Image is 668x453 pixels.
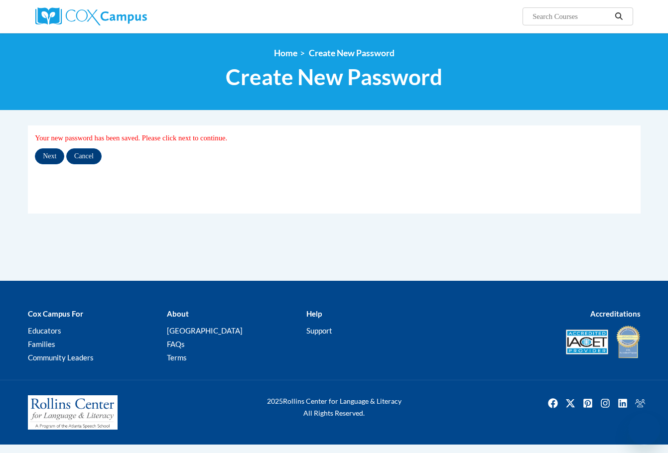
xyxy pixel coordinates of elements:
a: FAQs [167,340,185,348]
b: Accreditations [590,309,641,318]
input: Next [35,148,64,164]
span: Create New Password [226,64,442,90]
a: Home [274,48,297,58]
span: 2025 [267,397,283,405]
span: Your new password has been saved. Please click next to continue. [35,134,227,142]
img: Rollins Center for Language & Literacy - A Program of the Atlanta Speech School [28,395,118,430]
img: IDA® Accredited [616,325,641,359]
a: Terms [167,353,187,362]
a: [GEOGRAPHIC_DATA] [167,326,243,335]
button: Search [611,10,626,22]
iframe: Button to launch messaging window [628,413,660,445]
a: Community Leaders [28,353,94,362]
span: Create New Password [309,48,395,58]
a: Educators [28,326,61,335]
a: Families [28,340,55,348]
img: Accredited IACET® Provider [566,330,608,354]
a: Support [306,326,332,335]
b: About [167,309,189,318]
img: Facebook icon [545,395,561,411]
input: Cancel [66,148,102,164]
a: Facebook [545,395,561,411]
b: Cox Campus For [28,309,83,318]
a: Cox Campus [35,7,225,25]
div: Rollins Center for Language & Literacy All Rights Reserved. [230,395,439,419]
b: Help [306,309,322,318]
input: Search Courses [532,10,611,22]
img: Cox Campus [35,7,147,25]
